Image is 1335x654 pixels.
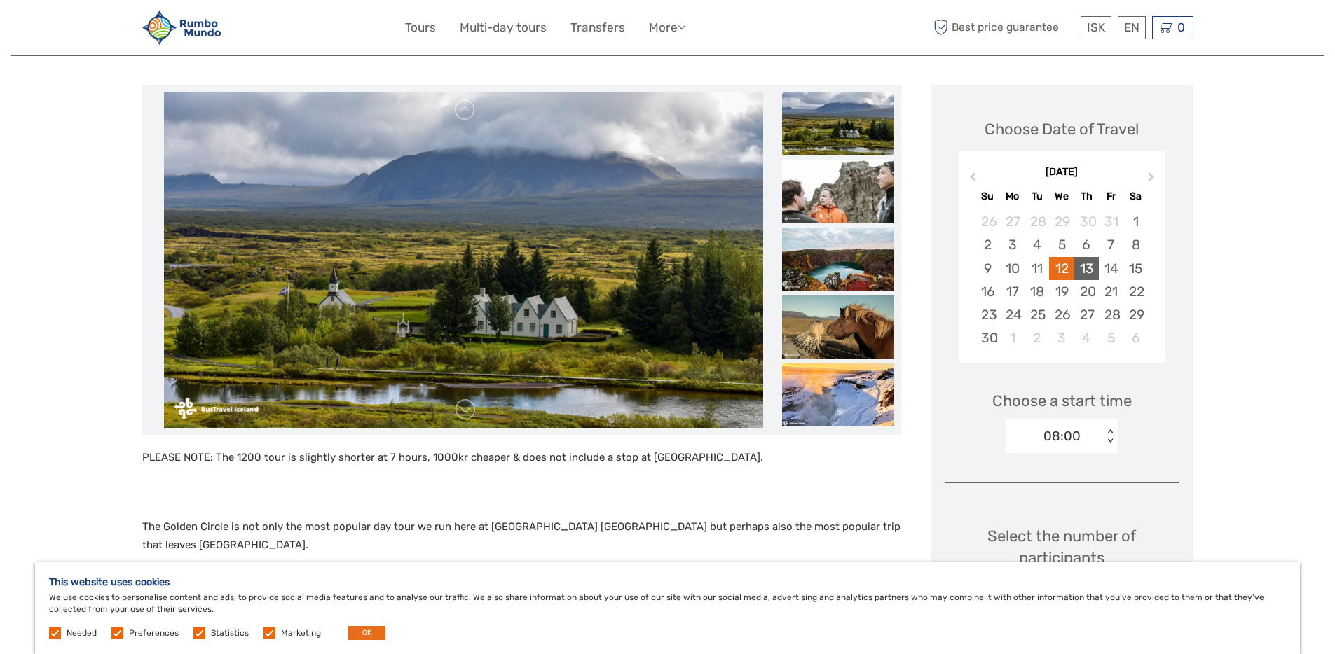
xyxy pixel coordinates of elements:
[1074,257,1099,280] div: Choose Thursday, November 13th, 2025
[1087,20,1105,34] span: ISK
[1074,303,1099,326] div: Choose Thursday, November 27th, 2025
[1099,210,1123,233] div: Choose Friday, October 31st, 2025
[975,257,1000,280] div: Choose Sunday, November 9th, 2025
[1049,233,1074,256] div: Choose Wednesday, November 5th, 2025
[348,626,385,640] button: OK
[1025,210,1049,233] div: Choose Tuesday, October 28th, 2025
[67,627,97,639] label: Needed
[142,518,901,554] p: The Golden Circle is not only the most popular day tour we run here at [GEOGRAPHIC_DATA] [GEOGRAP...
[975,280,1000,303] div: Choose Sunday, November 16th, 2025
[1104,429,1116,444] div: < >
[1099,257,1123,280] div: Choose Friday, November 14th, 2025
[1000,303,1025,326] div: Choose Monday, November 24th, 2025
[1074,187,1099,206] div: Th
[1000,280,1025,303] div: Choose Monday, November 17th, 2025
[782,228,894,291] img: 85af627245d3495394e3184c2a610be6_slider_thumbnail.jpeg
[142,11,221,45] img: 1892-3cdabdab-562f-44e9-842e-737c4ae7dc0a_logo_small.jpg
[960,169,983,191] button: Previous Month
[1123,187,1148,206] div: Sa
[1049,187,1074,206] div: We
[1049,303,1074,326] div: Choose Wednesday, November 26th, 2025
[1000,233,1025,256] div: Choose Monday, November 3rd, 2025
[1074,280,1099,303] div: Choose Thursday, November 20th, 2025
[945,525,1179,589] div: Select the number of participants
[1123,257,1148,280] div: Choose Saturday, November 15th, 2025
[281,627,321,639] label: Marketing
[992,390,1132,412] span: Choose a start time
[975,233,1000,256] div: Choose Sunday, November 2nd, 2025
[649,18,685,38] a: More
[985,118,1139,140] div: Choose Date of Travel
[963,210,1161,349] div: month 2025-11
[1025,303,1049,326] div: Choose Tuesday, November 25th, 2025
[1049,257,1074,280] div: Choose Wednesday, November 12th, 2025
[782,363,894,426] img: 874ed49f2f374b5bba315b954289e217_slider_thumbnail.jpeg
[1123,280,1148,303] div: Choose Saturday, November 22nd, 2025
[161,22,178,39] button: Open LiveChat chat widget
[460,18,547,38] a: Multi-day tours
[1025,187,1049,206] div: Tu
[129,627,179,639] label: Preferences
[1099,326,1123,349] div: Choose Friday, December 5th, 2025
[1049,326,1074,349] div: Choose Wednesday, December 3rd, 2025
[1099,280,1123,303] div: Choose Friday, November 21st, 2025
[1074,210,1099,233] div: Choose Thursday, October 30th, 2025
[1118,16,1146,39] div: EN
[570,18,625,38] a: Transfers
[1000,210,1025,233] div: Choose Monday, October 27th, 2025
[1049,210,1074,233] div: Choose Wednesday, October 29th, 2025
[1123,210,1148,233] div: Choose Saturday, November 1st, 2025
[405,18,436,38] a: Tours
[164,92,762,428] img: e4c9254e5c214453bee7519d1a099e85_main_slider.jpeg
[1025,280,1049,303] div: Choose Tuesday, November 18th, 2025
[49,576,1286,588] h5: This website uses cookies
[975,187,1000,206] div: Su
[782,295,894,359] img: de119395e9de4c148df988a9b723fc10_slider_thumbnail.jpeg
[1099,187,1123,206] div: Fr
[142,451,763,464] span: PLEASE NOTE: The 1200 tour is slightly shorter at 7 hours, 1000kr cheaper & does not include a st...
[1025,233,1049,256] div: Choose Tuesday, November 4th, 2025
[1142,169,1164,191] button: Next Month
[1123,303,1148,326] div: Choose Saturday, November 29th, 2025
[1099,233,1123,256] div: Choose Friday, November 7th, 2025
[1074,233,1099,256] div: Choose Thursday, November 6th, 2025
[975,303,1000,326] div: Choose Sunday, November 23rd, 2025
[782,160,894,223] img: 41df788246ac4d7fbc38e12ac83cbd5a_slider_thumbnail.jpeg
[20,25,158,36] p: We're away right now. Please check back later!
[1043,427,1081,445] div: 08:00
[959,165,1165,180] div: [DATE]
[782,92,894,155] img: e4c9254e5c214453bee7519d1a099e85_slider_thumbnail.jpeg
[1123,233,1148,256] div: Choose Saturday, November 8th, 2025
[1074,326,1099,349] div: Choose Thursday, December 4th, 2025
[1000,257,1025,280] div: Choose Monday, November 10th, 2025
[211,627,249,639] label: Statistics
[1175,20,1187,34] span: 0
[1025,326,1049,349] div: Choose Tuesday, December 2nd, 2025
[1123,326,1148,349] div: Choose Saturday, December 6th, 2025
[931,16,1077,39] span: Best price guarantee
[1025,257,1049,280] div: Choose Tuesday, November 11th, 2025
[1099,303,1123,326] div: Choose Friday, November 28th, 2025
[1049,280,1074,303] div: Choose Wednesday, November 19th, 2025
[975,210,1000,233] div: Choose Sunday, October 26th, 2025
[1000,187,1025,206] div: Mo
[35,562,1300,654] div: We use cookies to personalise content and ads, to provide social media features and to analyse ou...
[1000,326,1025,349] div: Choose Monday, December 1st, 2025
[975,326,1000,349] div: Choose Sunday, November 30th, 2025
